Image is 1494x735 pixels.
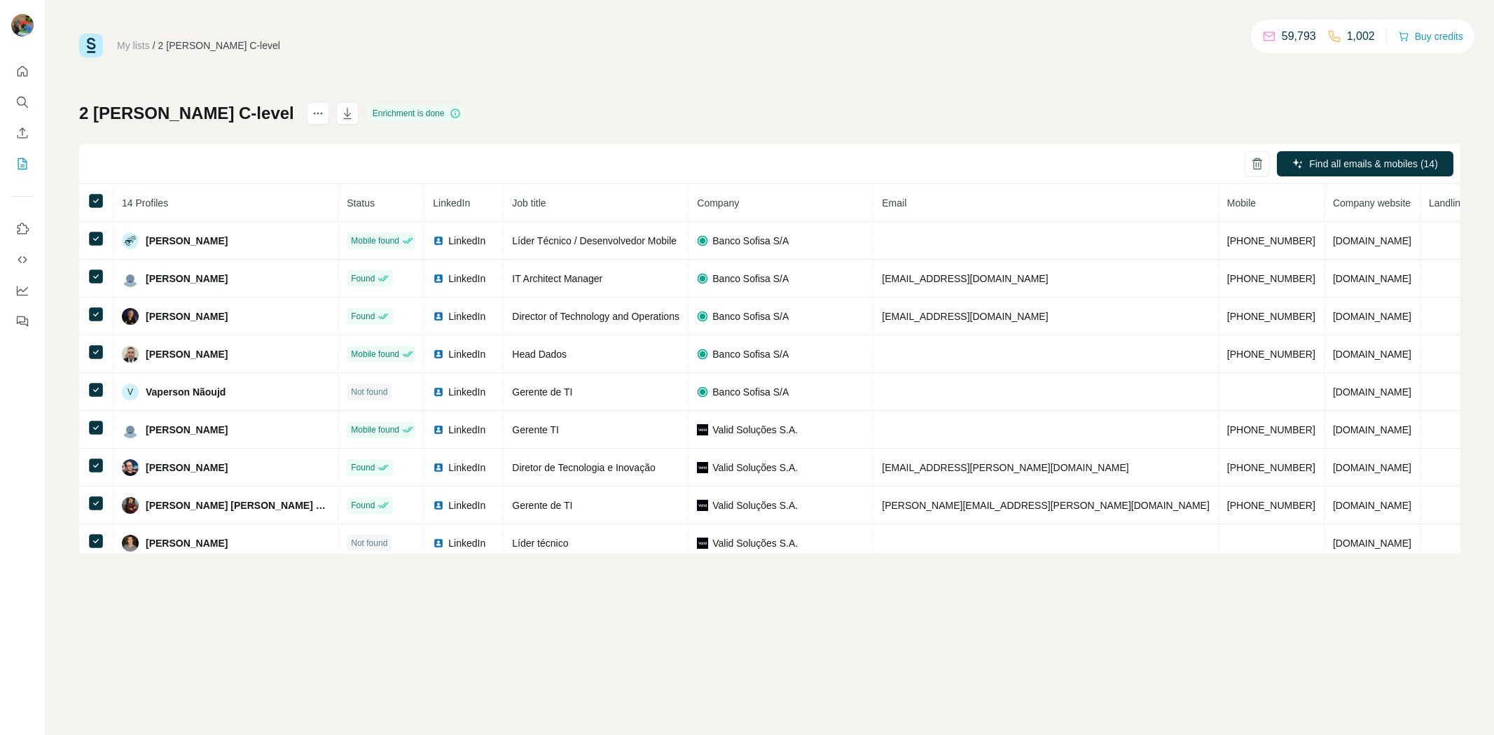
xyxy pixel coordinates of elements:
button: Quick start [11,59,34,84]
span: Banco Sofisa S/A [712,385,789,399]
span: [DOMAIN_NAME] [1333,424,1411,435]
span: Banco Sofisa S/A [712,347,789,361]
img: LinkedIn logo [433,235,444,246]
img: LinkedIn logo [433,386,444,398]
span: Head Dados [512,349,567,360]
span: LinkedIn [448,461,485,475]
span: Mobile found [351,234,399,247]
img: Avatar [122,308,139,325]
span: Not found [351,386,387,398]
span: [PHONE_NUMBER] [1227,273,1315,284]
button: Use Surfe API [11,247,34,272]
span: [PERSON_NAME] [146,309,228,323]
p: 59,793 [1282,28,1316,45]
span: [DOMAIN_NAME] [1333,386,1411,398]
button: Buy credits [1398,27,1463,46]
span: LinkedIn [448,272,485,286]
span: [PERSON_NAME][EMAIL_ADDRESS][PERSON_NAME][DOMAIN_NAME] [882,500,1210,511]
iframe: Intercom live chat [1446,687,1480,721]
span: Líder técnico [512,538,568,549]
span: Mobile [1227,197,1256,209]
span: Found [351,310,375,323]
img: company-logo [697,235,708,246]
span: 14 Profiles [122,197,168,209]
span: [EMAIL_ADDRESS][PERSON_NAME][DOMAIN_NAME] [882,462,1128,473]
span: Valid Soluções S.A. [712,536,798,550]
span: LinkedIn [448,234,485,248]
img: company-logo [697,349,708,360]
button: Feedback [11,309,34,334]
span: [PHONE_NUMBER] [1227,500,1315,511]
span: LinkedIn [448,536,485,550]
span: Gerente TI [512,424,559,435]
span: Banco Sofisa S/A [712,234,789,248]
img: company-logo [697,386,708,398]
span: [PHONE_NUMBER] [1227,235,1315,246]
button: Find all emails & mobiles (14) [1277,151,1453,176]
span: Landline [1429,197,1466,209]
img: company-logo [697,424,708,435]
img: LinkedIn logo [433,538,444,549]
span: [DOMAIN_NAME] [1333,311,1411,322]
span: Banco Sofisa S/A [712,272,789,286]
button: Search [11,90,34,115]
img: Avatar [122,421,139,438]
span: LinkedIn [448,498,485,512]
div: V [122,384,139,400]
img: LinkedIn logo [433,349,444,360]
img: Avatar [122,497,139,514]
button: Dashboard [11,278,34,303]
img: LinkedIn logo [433,311,444,322]
button: My lists [11,151,34,176]
span: [DOMAIN_NAME] [1333,273,1411,284]
span: [PERSON_NAME] [PERSON_NAME] Brêtas [146,498,329,512]
span: [PERSON_NAME] [146,536,228,550]
img: Surfe Logo [79,34,103,57]
img: Avatar [122,459,139,476]
span: Not found [351,537,387,549]
img: company-logo [697,462,708,473]
img: company-logo [697,538,708,549]
a: My lists [117,40,150,51]
span: Valid Soluções S.A. [712,461,798,475]
span: Diretor de Tecnologia e Inovação [512,462,655,473]
span: LinkedIn [448,347,485,361]
span: [PHONE_NUMBER] [1227,311,1315,322]
span: [DOMAIN_NAME] [1333,500,1411,511]
li: / [153,38,155,52]
span: [EMAIL_ADDRESS][DOMAIN_NAME] [882,311,1048,322]
span: Found [351,461,375,474]
span: Director of Technology and Operations [512,311,679,322]
span: [PERSON_NAME] [146,347,228,361]
span: [PERSON_NAME] [146,461,228,475]
span: IT Architect Manager [512,273,602,284]
span: Mobile found [351,348,399,360]
span: Gerente de TI [512,386,572,398]
img: LinkedIn logo [433,424,444,435]
span: Vaperson Nãoujd [146,385,226,399]
button: Enrich CSV [11,120,34,146]
img: LinkedIn logo [433,273,444,284]
img: LinkedIn logo [433,500,444,511]
span: Company [697,197,739,209]
img: Avatar [122,232,139,249]
span: Find all emails & mobiles (14) [1309,157,1438,171]
span: [DOMAIN_NAME] [1333,462,1411,473]
div: Enrichment is done [368,105,466,122]
button: Use Surfe on LinkedIn [11,216,34,241]
span: Banco Sofisa S/A [712,309,789,323]
span: [PHONE_NUMBER] [1227,349,1315,360]
span: Gerente de TI [512,500,572,511]
img: LinkedIn logo [433,462,444,473]
span: LinkedIn [433,197,470,209]
span: Company website [1333,197,1411,209]
span: Valid Soluções S.A. [712,498,798,512]
img: company-logo [697,273,708,284]
span: Found [351,499,375,512]
h1: 2 [PERSON_NAME] C-level [79,102,294,125]
button: actions [307,102,329,125]
span: [DOMAIN_NAME] [1333,235,1411,246]
span: LinkedIn [448,309,485,323]
span: [PHONE_NUMBER] [1227,424,1315,435]
span: [PERSON_NAME] [146,272,228,286]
